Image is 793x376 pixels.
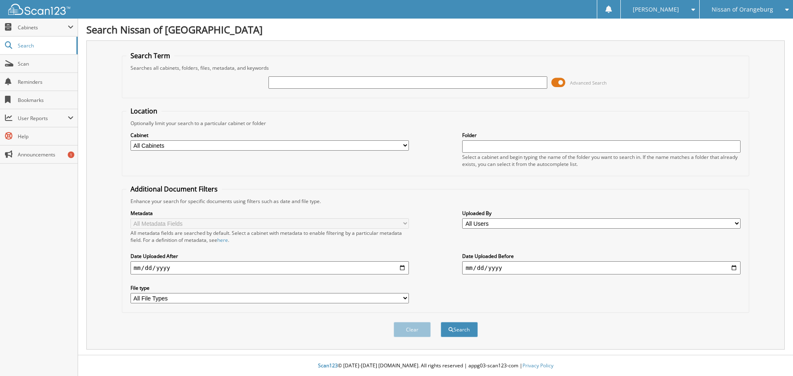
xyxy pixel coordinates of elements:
label: Uploaded By [462,210,741,217]
input: end [462,261,741,274]
span: Announcements [18,151,74,158]
div: All metadata fields are searched by default. Select a cabinet with metadata to enable filtering b... [131,229,409,244]
legend: Location [126,106,161,116]
span: Advanced Search [570,80,607,86]
div: Optionally limit your search to a particular cabinet or folder [126,120,745,127]
input: start [131,261,409,274]
span: Help [18,133,74,140]
div: Searches all cabinets, folders, files, metadata, and keywords [126,64,745,71]
div: © [DATE]-[DATE] [DOMAIN_NAME]. All rights reserved | appg03-scan123-com | [78,356,793,376]
label: File type [131,284,409,291]
button: Search [441,322,478,337]
div: 1 [68,151,74,158]
iframe: Chat Widget [752,336,793,376]
button: Clear [394,322,431,337]
span: Search [18,42,72,49]
div: Enhance your search for specific documents using filters such as date and file type. [126,198,745,205]
span: Scan123 [318,362,338,369]
h1: Search Nissan of [GEOGRAPHIC_DATA] [86,23,785,36]
label: Folder [462,132,741,139]
span: Bookmarks [18,97,74,104]
label: Metadata [131,210,409,217]
legend: Additional Document Filters [126,184,222,194]
span: Cabinets [18,24,68,31]
legend: Search Term [126,51,174,60]
label: Cabinet [131,132,409,139]
a: Privacy Policy [522,362,553,369]
span: Nissan of Orangeburg [712,7,773,12]
div: Select a cabinet and begin typing the name of the folder you want to search in. If the name match... [462,154,741,168]
label: Date Uploaded Before [462,253,741,260]
span: Reminders [18,78,74,85]
img: scan123-logo-white.svg [8,4,70,15]
a: here [217,236,228,244]
label: Date Uploaded After [131,253,409,260]
span: Scan [18,60,74,67]
span: User Reports [18,115,68,122]
span: [PERSON_NAME] [633,7,679,12]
